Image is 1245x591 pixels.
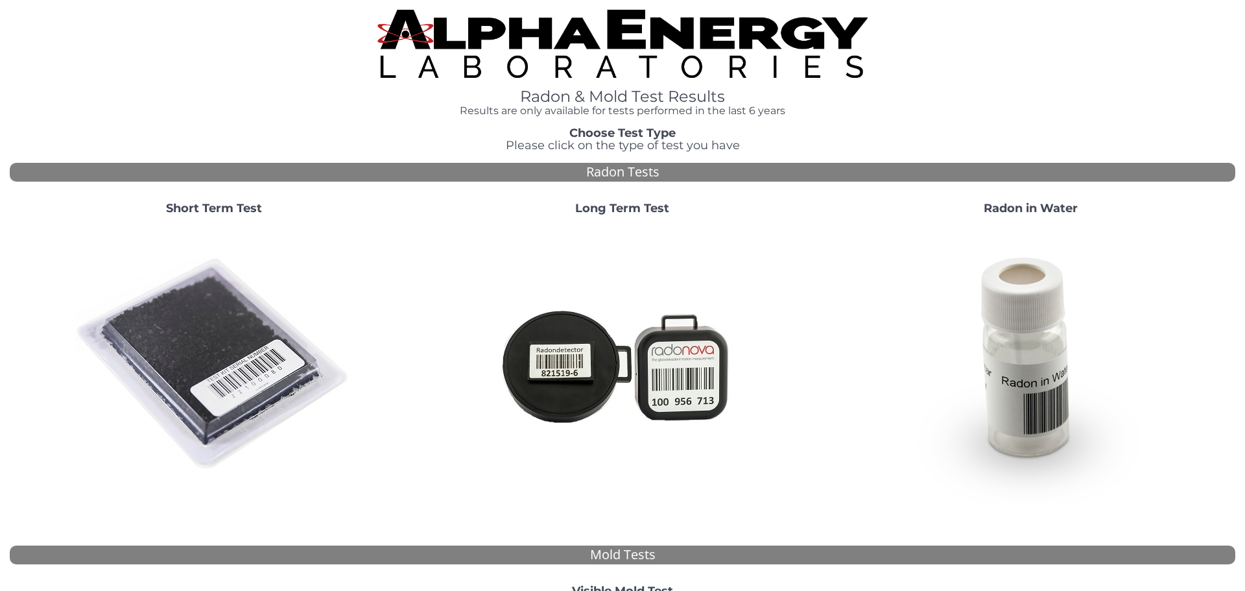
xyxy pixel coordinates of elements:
span: Please click on the type of test you have [506,138,740,152]
img: TightCrop.jpg [377,10,868,78]
div: Mold Tests [10,546,1235,564]
img: ShortTerm.jpg [75,225,353,504]
h1: Radon & Mold Test Results [377,88,868,105]
strong: Short Term Test [166,201,262,215]
h4: Results are only available for tests performed in the last 6 years [377,105,868,117]
strong: Choose Test Type [569,126,676,140]
strong: Long Term Test [575,201,669,215]
img: Radtrak2vsRadtrak3.jpg [483,225,762,504]
div: Radon Tests [10,163,1235,182]
strong: Radon in Water [984,201,1078,215]
img: RadoninWater.jpg [892,225,1170,504]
